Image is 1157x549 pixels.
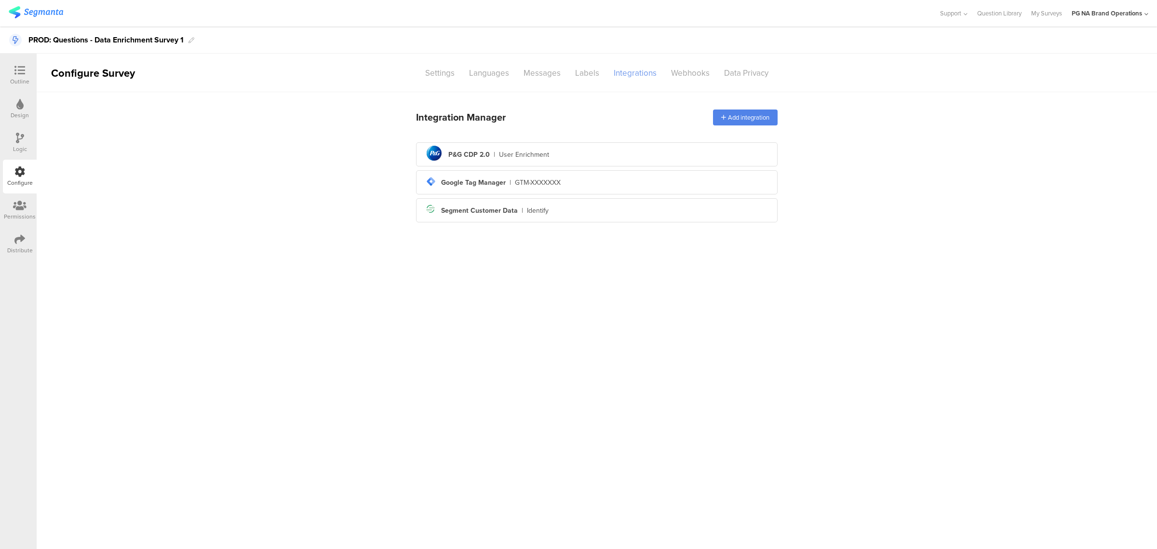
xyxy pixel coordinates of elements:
div: Identify [527,206,549,216]
div: Integrations [606,65,664,82]
div: Outline [10,77,29,86]
div: Segment Customer Data [441,206,518,216]
i: This is a Data Enrichment Survey. [9,34,22,46]
div: Webhooks [664,65,717,82]
div: Permissions [4,212,36,221]
div: User Enrichment [499,150,549,160]
div: Google Tag Manager [441,178,506,188]
div: | [510,178,511,188]
div: Languages [462,65,516,82]
div: Messages [516,65,568,82]
div: Add integration [713,110,778,125]
div: PROD: Questions - Data Enrichment Survey 1 [28,32,184,48]
div: Configure Survey [37,65,148,81]
div: PG NA Brand Operations [1072,9,1142,18]
div: Distribute [7,246,33,255]
span: Support [940,9,961,18]
div: P&G CDP 2.0 [448,150,490,160]
div: Configure [7,178,33,187]
div: | [522,206,523,216]
div: Labels [568,65,606,82]
div: Settings [418,65,462,82]
div: GTM-XXXXXXX [515,178,561,188]
img: segmanta logo [9,6,63,18]
div: Design [11,111,29,120]
div: | [494,150,495,160]
div: Integration Manager [416,110,506,124]
div: Data Privacy [717,65,776,82]
div: Logic [13,145,27,153]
